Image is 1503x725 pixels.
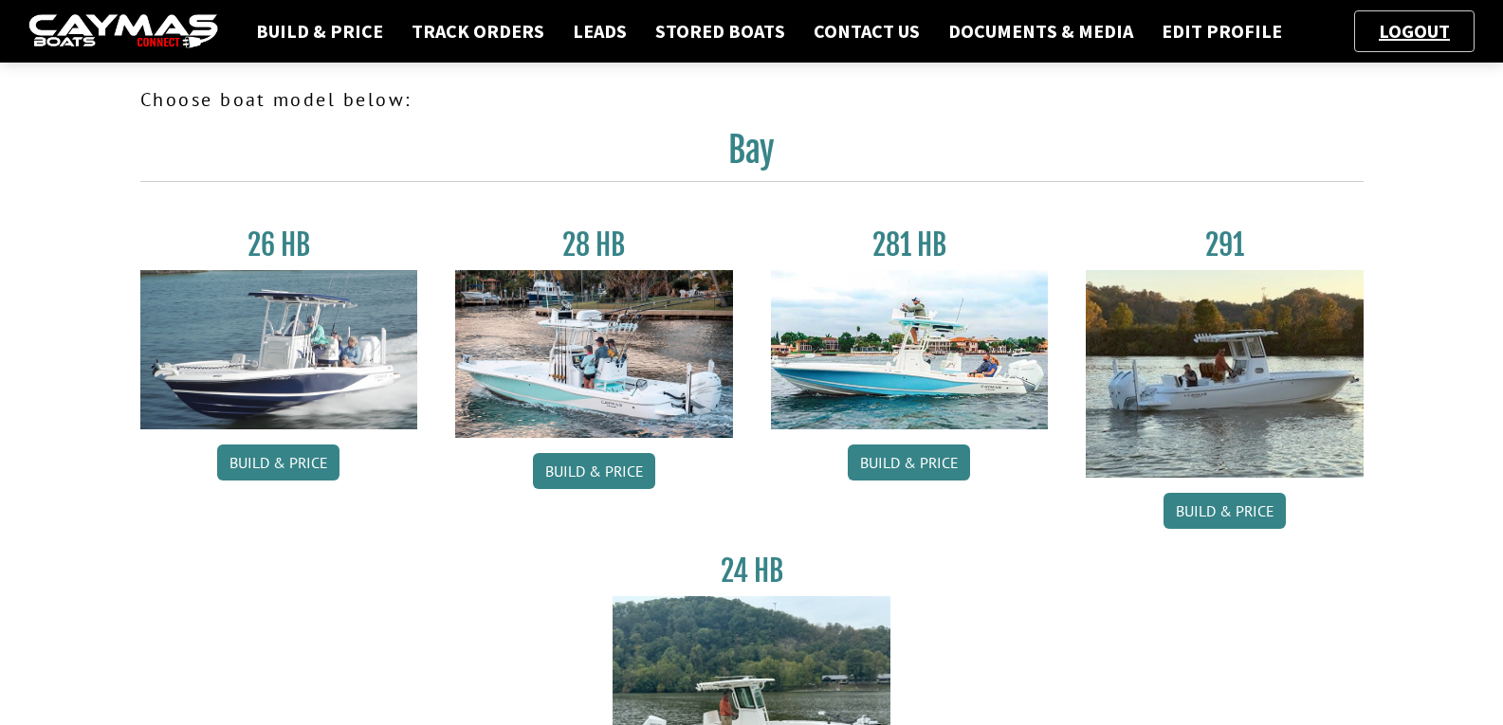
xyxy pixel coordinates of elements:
[140,227,418,263] h3: 26 HB
[1086,270,1364,478] img: 291_Thumbnail.jpg
[804,19,929,44] a: Contact Us
[771,227,1049,263] h3: 281 HB
[217,444,339,480] a: Build & Price
[455,227,733,263] h3: 28 HB
[771,270,1049,429] img: 28-hb-twin.jpg
[533,453,655,489] a: Build & Price
[563,19,636,44] a: Leads
[247,19,393,44] a: Build & Price
[1086,227,1364,263] h3: 291
[1152,19,1292,44] a: Edit Profile
[28,14,218,49] img: caymas-dealer-connect-2ed40d3bc7270c1d8d7ffb4b79bf05adc795679939227970def78ec6f6c03838.gif
[939,19,1143,44] a: Documents & Media
[140,270,418,429] img: 26_new_photo_resized.jpg
[646,19,795,44] a: Stored Boats
[1369,19,1459,43] a: Logout
[613,553,890,589] h3: 24 HB
[140,129,1364,182] h2: Bay
[455,270,733,438] img: 28_hb_thumbnail_for_caymas_connect.jpg
[1164,493,1286,529] a: Build & Price
[402,19,554,44] a: Track Orders
[848,444,970,480] a: Build & Price
[140,85,1364,114] p: Choose boat model below:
